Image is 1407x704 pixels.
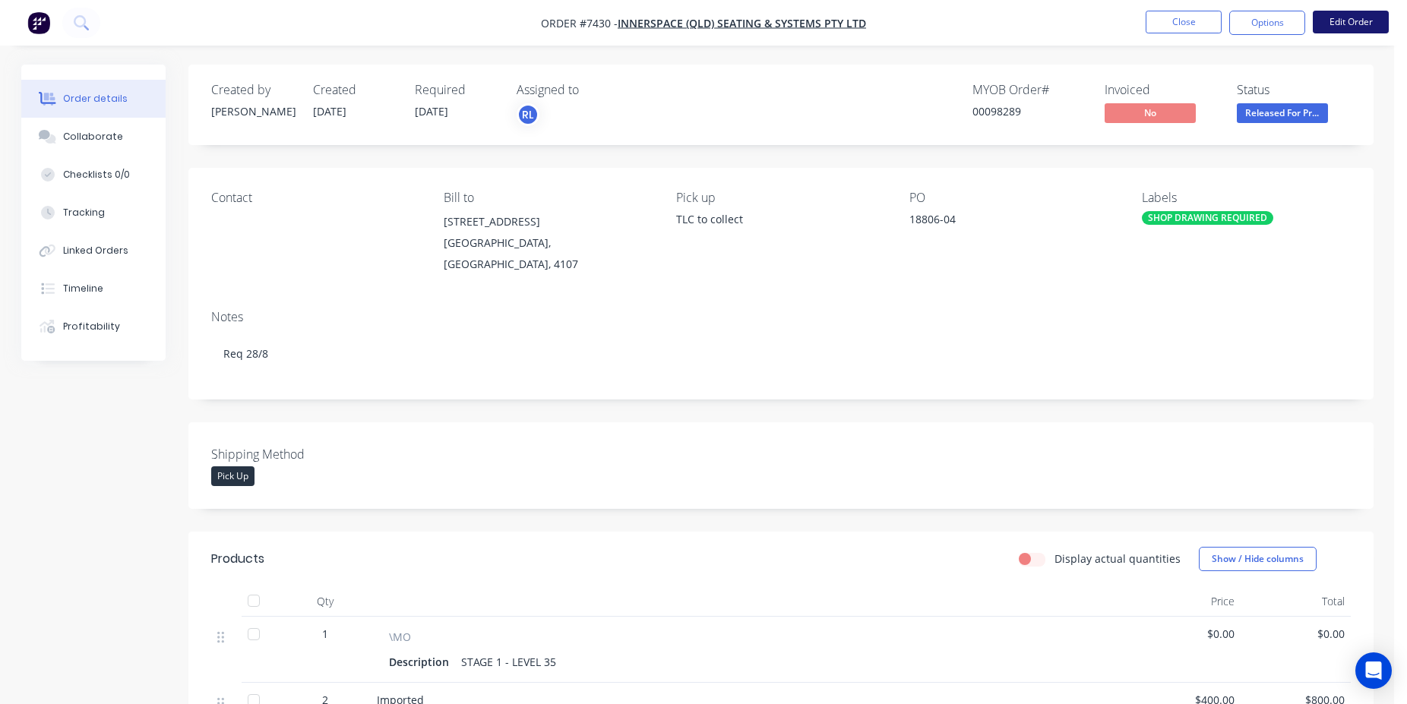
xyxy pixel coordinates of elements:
button: Collaborate [21,118,166,156]
div: Pick up [676,191,884,205]
div: 18806-04 [909,211,1099,232]
div: [STREET_ADDRESS][GEOGRAPHIC_DATA], [GEOGRAPHIC_DATA], 4107 [444,211,652,275]
span: \MO [389,629,411,645]
span: $0.00 [1137,626,1235,642]
div: Labels [1142,191,1350,205]
div: Contact [211,191,419,205]
img: Factory [27,11,50,34]
div: Open Intercom Messenger [1355,652,1392,689]
div: Total [1241,586,1351,617]
button: Show / Hide columns [1199,547,1317,571]
div: 00098289 [972,103,1086,119]
span: $0.00 [1247,626,1345,642]
button: Edit Order [1313,11,1389,33]
button: Order details [21,80,166,118]
div: Tracking [63,206,105,219]
div: Timeline [63,282,103,295]
div: Checklists 0/0 [63,168,130,182]
button: Linked Orders [21,232,166,270]
div: TLC to collect [676,211,884,227]
div: Collaborate [63,130,123,144]
div: Required [415,83,498,97]
span: [DATE] [415,104,448,118]
div: STAGE 1 - LEVEL 35 [455,651,562,673]
span: Order #7430 - [541,16,618,30]
div: Assigned to [517,83,669,97]
button: Close [1146,11,1222,33]
div: Created [313,83,397,97]
div: [PERSON_NAME] [211,103,295,119]
div: Linked Orders [63,244,128,257]
button: Tracking [21,194,166,232]
div: Created by [211,83,295,97]
div: Req 28/8 [211,330,1351,377]
div: Bill to [444,191,652,205]
button: Checklists 0/0 [21,156,166,194]
button: RL [517,103,539,126]
div: Pick Up [211,466,255,486]
div: SHOP DRAWING REQUIRED [1142,211,1273,225]
div: Profitability [63,320,120,333]
label: Shipping Method [211,445,401,463]
a: Innerspace (QLD) Seating & Systems Pty Ltd [618,16,866,30]
div: Invoiced [1105,83,1219,97]
span: 1 [322,626,328,642]
div: [STREET_ADDRESS] [444,211,652,232]
div: [GEOGRAPHIC_DATA], [GEOGRAPHIC_DATA], 4107 [444,232,652,275]
div: Price [1130,586,1241,617]
span: [DATE] [313,104,346,118]
button: Timeline [21,270,166,308]
div: Qty [280,586,371,617]
div: Notes [211,310,1351,324]
button: Released For Pr... [1237,103,1328,126]
button: Options [1229,11,1305,35]
label: Display actual quantities [1054,551,1181,567]
div: Order details [63,92,128,106]
button: Profitability [21,308,166,346]
div: PO [909,191,1118,205]
span: No [1105,103,1196,122]
div: Status [1237,83,1351,97]
div: MYOB Order # [972,83,1086,97]
div: Products [211,550,264,568]
div: Description [389,651,455,673]
span: Released For Pr... [1237,103,1328,122]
